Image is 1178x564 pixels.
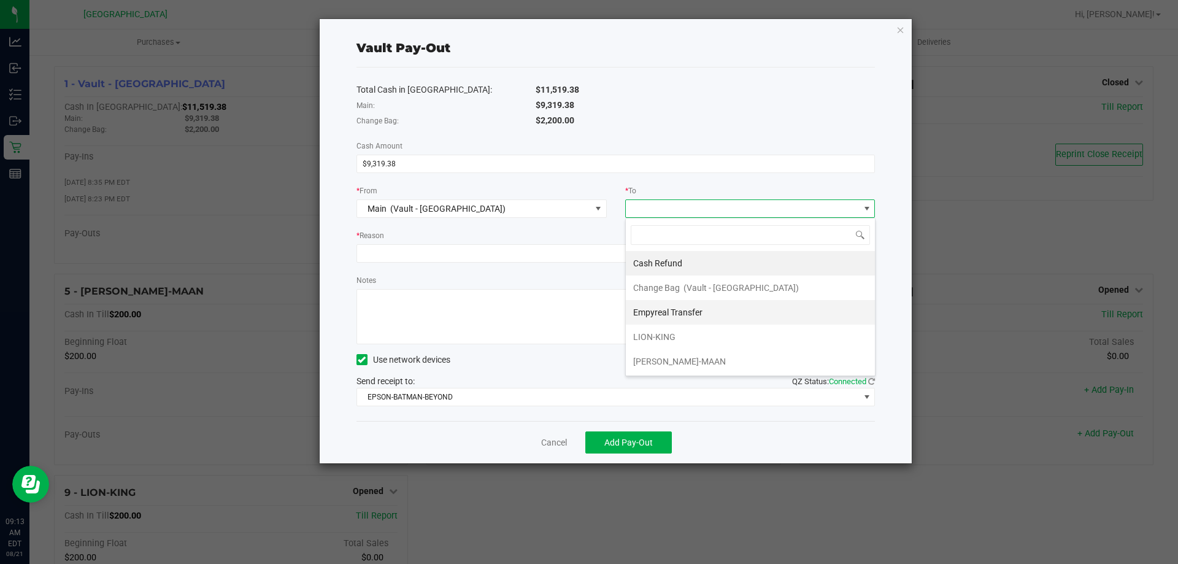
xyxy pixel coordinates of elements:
[585,431,672,454] button: Add Pay-Out
[536,100,574,110] span: $9,319.38
[356,230,384,241] label: Reason
[536,85,579,95] span: $11,519.38
[356,275,376,286] label: Notes
[356,39,450,57] div: Vault Pay-Out
[792,377,875,386] span: QZ Status:
[633,307,703,317] span: Empyreal Transfer
[356,117,399,125] span: Change Bag:
[541,436,567,449] a: Cancel
[633,283,680,293] span: Change Bag
[604,438,653,447] span: Add Pay-Out
[829,377,866,386] span: Connected
[356,376,415,386] span: Send receipt to:
[633,357,726,366] span: [PERSON_NAME]-MAAN
[633,258,682,268] span: Cash Refund
[633,332,676,342] span: LION-KING
[683,283,799,293] span: (Vault - [GEOGRAPHIC_DATA])
[625,185,636,196] label: To
[356,85,492,95] span: Total Cash in [GEOGRAPHIC_DATA]:
[12,466,49,503] iframe: Resource center
[368,204,387,214] span: Main
[357,388,860,406] span: EPSON-BATMAN-BEYOND
[356,353,450,366] label: Use network devices
[356,101,375,110] span: Main:
[356,185,377,196] label: From
[356,142,402,150] span: Cash Amount
[536,115,574,125] span: $2,200.00
[390,204,506,214] span: (Vault - [GEOGRAPHIC_DATA])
